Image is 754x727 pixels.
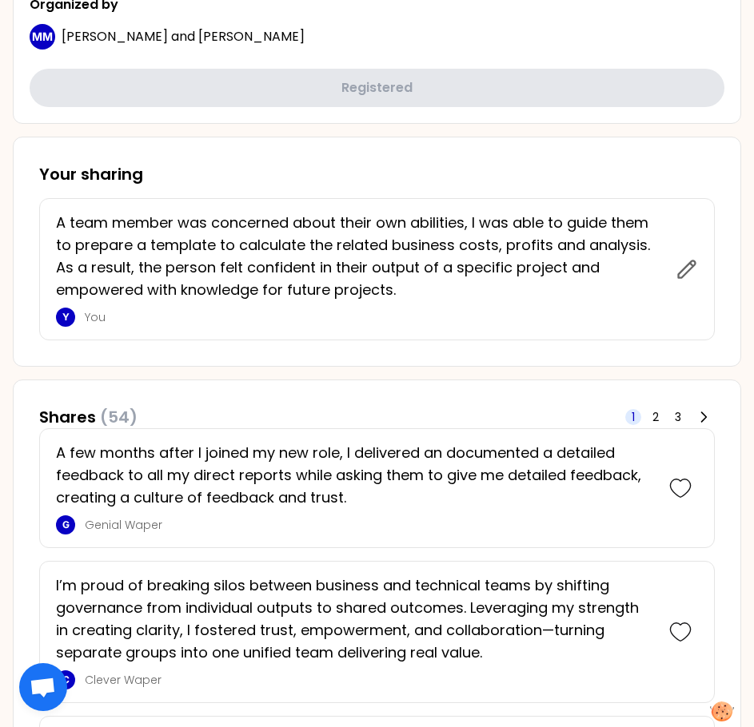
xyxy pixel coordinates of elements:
button: Registered [30,69,724,107]
p: MM [32,29,53,45]
span: [PERSON_NAME] [198,27,305,46]
p: Y [62,311,70,324]
p: C [62,673,70,686]
p: A team member was concerned about their own abilities, I was able to guide them to prepare a temp... [56,212,666,301]
p: You [85,309,666,325]
p: G [62,518,70,531]
h3: Your sharing [39,163,715,185]
span: (54) [100,406,138,428]
h3: Shares [39,406,138,428]
span: [PERSON_NAME] [62,27,168,46]
p: A few months after I joined my new role, I delivered an documented a detailed feedback to all my ... [56,442,653,509]
p: I’m proud of breaking silos between business and technical teams by shifting governance from indi... [56,574,653,664]
span: 2 [652,409,659,425]
p: Genial Waper [85,517,653,533]
span: 1 [632,409,635,425]
div: Open chat [19,663,67,711]
p: and [62,27,305,46]
span: 3 [675,409,681,425]
p: Clever Waper [85,672,653,688]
